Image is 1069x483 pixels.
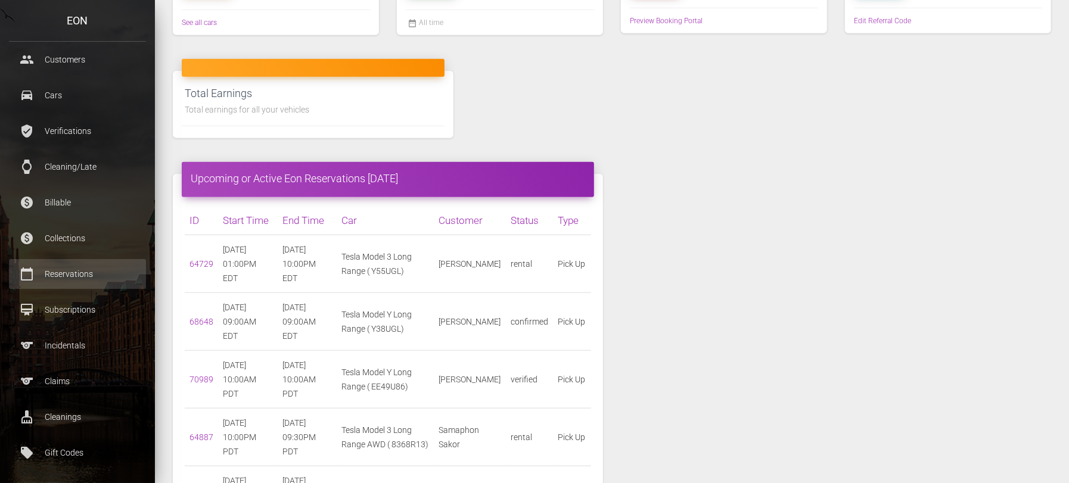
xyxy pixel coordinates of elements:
[218,235,278,292] td: [DATE] 01:00PM EDT
[9,366,146,396] a: sports Claims
[506,408,553,466] td: rental
[9,259,146,289] a: calendar_today Reservations
[337,206,434,235] th: Car
[9,223,146,253] a: paid Collections
[185,102,442,117] p: Total earnings for all your vehicles
[553,350,591,408] td: Pick Up
[18,229,137,247] p: Collections
[18,444,137,462] p: Gift Codes
[506,292,553,350] td: confirmed
[218,408,278,466] td: [DATE] 10:00PM PDT
[553,206,591,235] th: Type
[434,350,506,408] td: [PERSON_NAME]
[553,235,591,292] td: Pick Up
[18,51,137,68] p: Customers
[18,86,137,104] p: Cars
[278,235,337,292] td: [DATE] 10:00PM EDT
[9,116,146,146] a: verified_user Verifications
[434,235,506,292] td: [PERSON_NAME]
[189,259,213,269] a: 64729
[18,336,137,354] p: Incidentals
[337,292,434,350] td: Tesla Model Y Long Range ( Y38UGL)
[9,295,146,325] a: card_membership Subscriptions
[337,350,434,408] td: Tesla Model Y Long Range ( EE49U86)
[9,188,146,217] a: paid Billable
[553,292,591,350] td: Pick Up
[189,317,213,326] a: 68648
[506,235,553,292] td: rental
[337,235,434,292] td: Tesla Model 3 Long Range ( Y55UGL)
[278,206,337,235] th: End Time
[278,350,337,408] td: [DATE] 10:00AM PDT
[9,331,146,360] a: sports Incidentals
[218,350,278,408] td: [DATE] 10:00AM PDT
[9,45,146,74] a: people Customers
[218,206,278,235] th: Start Time
[434,408,506,466] td: Samaphon Sakor
[506,206,553,235] th: Status
[218,292,278,350] td: [DATE] 09:00AM EDT
[9,152,146,182] a: watch Cleaning/Late
[278,408,337,466] td: [DATE] 09:30PM PDT
[630,14,703,27] a: Preview Booking Portal
[854,14,911,27] a: Edit Referral Code
[434,292,506,350] td: [PERSON_NAME]
[185,206,218,235] th: ID
[189,432,213,442] a: 64887
[182,16,217,29] a: See all cars
[18,265,137,283] p: Reservations
[434,206,506,235] th: Customer
[278,292,337,350] td: [DATE] 09:00AM EDT
[506,350,553,408] td: verified
[18,372,137,390] p: Claims
[337,408,434,466] td: Tesla Model 3 Long Range AWD ( 8368R13)
[18,122,137,140] p: Verifications
[185,86,442,101] h4: Total Earnings
[18,301,137,319] p: Subscriptions
[406,16,443,29] div: All time
[191,171,585,186] h4: Upcoming or Active Eon Reservations [DATE]
[9,438,146,468] a: local_offer Gift Codes
[553,408,591,466] td: Pick Up
[18,158,137,176] p: Cleaning/Late
[408,18,417,32] i: date_range
[9,402,146,432] a: cleaning_services Cleanings
[18,408,137,426] p: Cleanings
[189,375,213,384] a: 70989
[18,194,137,211] p: Billable
[9,80,146,110] a: drive_eta Cars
